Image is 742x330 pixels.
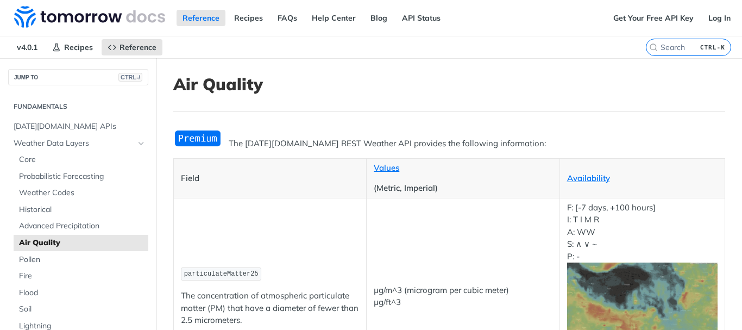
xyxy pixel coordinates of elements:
[11,39,43,55] span: v4.0.1
[8,102,148,111] h2: Fundamentals
[120,42,156,52] span: Reference
[19,188,146,198] span: Weather Codes
[396,10,447,26] a: API Status
[702,10,737,26] a: Log In
[697,42,728,53] kbd: CTRL-K
[567,302,718,312] span: Expand image
[118,73,142,82] span: CTRL-/
[228,10,269,26] a: Recipes
[374,163,399,173] a: Values
[567,173,610,183] a: Availability
[14,235,148,251] a: Air Quality
[137,139,146,148] button: Hide subpages for Weather Data Layers
[14,252,148,268] a: Pollen
[8,119,148,135] a: [DATE][DOMAIN_NAME] APIs
[306,10,362,26] a: Help Center
[19,254,146,265] span: Pollen
[8,69,148,85] button: JUMP TOCTRL-/
[19,204,146,215] span: Historical
[19,304,146,315] span: Soil
[14,185,148,201] a: Weather Codes
[19,221,146,232] span: Advanced Precipitation
[177,10,225,26] a: Reference
[184,270,259,278] span: particulateMatter25
[64,42,93,52] span: Recipes
[272,10,303,26] a: FAQs
[19,271,146,282] span: Fire
[102,39,162,55] a: Reference
[14,218,148,234] a: Advanced Precipitation
[46,39,99,55] a: Recipes
[19,171,146,182] span: Probabilistic Forecasting
[14,138,134,149] span: Weather Data Layers
[19,154,146,165] span: Core
[14,202,148,218] a: Historical
[607,10,700,26] a: Get Your Free API Key
[181,172,359,185] p: Field
[14,121,146,132] span: [DATE][DOMAIN_NAME] APIs
[181,290,359,327] p: The concentration of atmospheric particulate matter (PM) that have a diameter of fewer than 2.5 m...
[14,285,148,301] a: Flood
[14,268,148,284] a: Fire
[173,74,725,94] h1: Air Quality
[173,138,725,150] p: The [DATE][DOMAIN_NAME] REST Weather API provides the following information:
[374,182,552,195] p: (Metric, Imperial)
[649,43,658,52] svg: Search
[8,135,148,152] a: Weather Data LayersHide subpages for Weather Data Layers
[14,6,165,28] img: Tomorrow.io Weather API Docs
[364,10,393,26] a: Blog
[14,169,148,185] a: Probabilistic Forecasting
[14,152,148,168] a: Core
[19,288,146,298] span: Flood
[14,301,148,317] a: Soil
[19,238,146,248] span: Air Quality
[374,284,552,309] p: μg/m^3 (microgram per cubic meter) μg/ft^3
